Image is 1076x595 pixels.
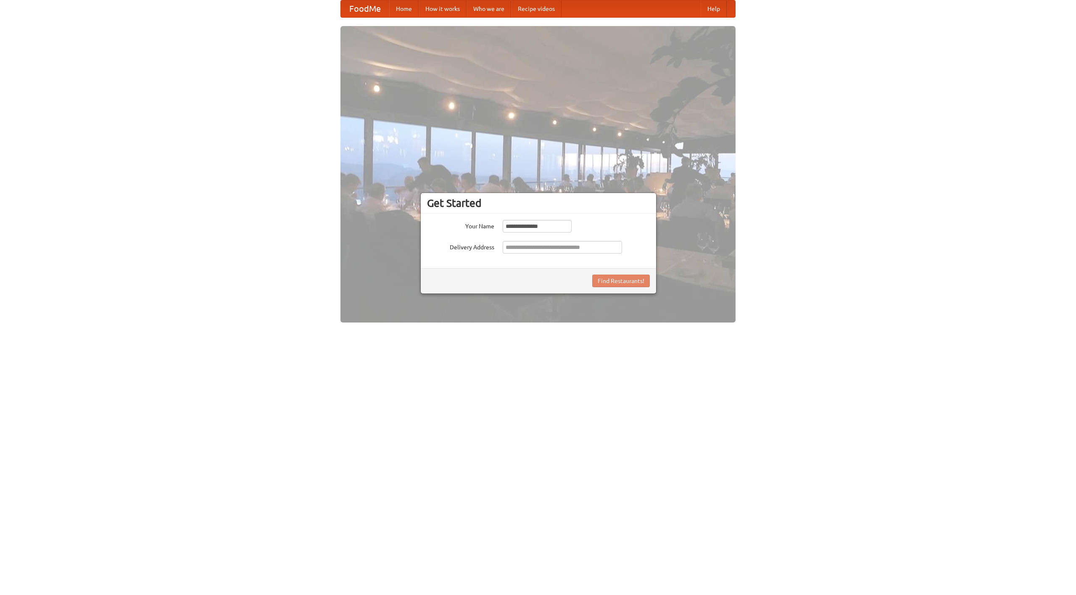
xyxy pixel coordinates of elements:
label: Your Name [427,220,494,230]
a: FoodMe [341,0,389,17]
a: Home [389,0,419,17]
button: Find Restaurants! [592,275,650,287]
a: How it works [419,0,467,17]
a: Help [701,0,727,17]
a: Recipe videos [511,0,562,17]
a: Who we are [467,0,511,17]
h3: Get Started [427,197,650,209]
label: Delivery Address [427,241,494,251]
